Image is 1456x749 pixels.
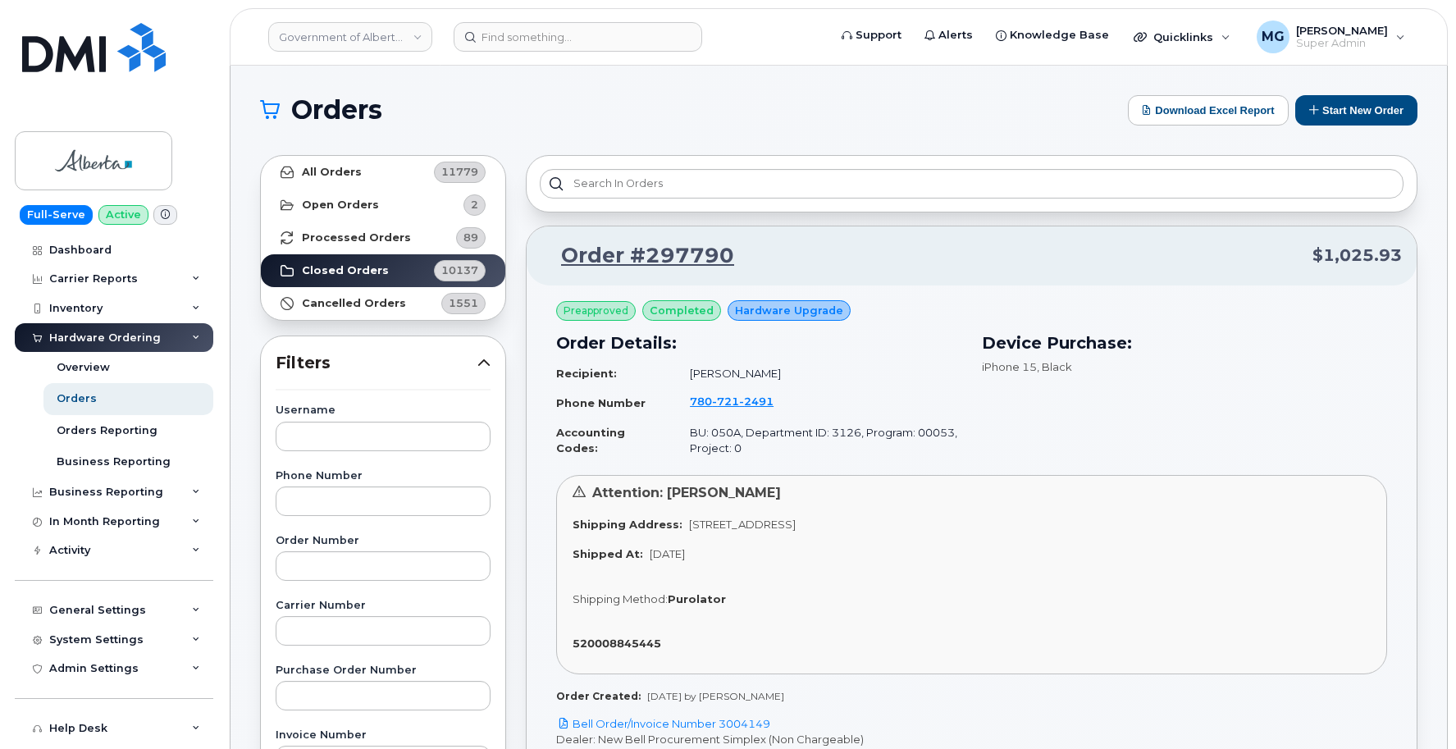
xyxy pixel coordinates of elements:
strong: Closed Orders [302,264,389,277]
strong: Processed Orders [302,231,411,244]
strong: Cancelled Orders [302,297,406,310]
span: Orders [291,98,382,122]
span: Hardware Upgrade [735,303,843,318]
span: 10137 [441,263,478,278]
a: Bell Order/Invoice Number 3004149 [556,717,770,730]
span: 89 [463,230,478,245]
a: 520008845445 [573,637,668,650]
strong: Purolator [668,592,726,605]
td: BU: 050A, Department ID: 3126, Program: 00053, Project: 0 [675,418,961,462]
button: Start New Order [1295,95,1417,126]
span: [DATE] by [PERSON_NAME] [647,690,784,702]
span: Preapproved [564,304,628,318]
label: Invoice Number [276,730,491,741]
span: , Black [1037,360,1072,373]
span: 2 [471,197,478,212]
strong: 520008845445 [573,637,661,650]
label: Phone Number [276,471,491,482]
strong: Shipping Address: [573,518,682,531]
strong: Order Created: [556,690,641,702]
a: Closed Orders10137 [261,254,505,287]
h3: Device Purchase: [982,331,1388,355]
a: Processed Orders89 [261,222,505,254]
span: 2491 [739,395,774,408]
strong: Open Orders [302,199,379,212]
strong: Accounting Codes: [556,426,625,454]
strong: All Orders [302,166,362,179]
span: $1,025.93 [1312,244,1402,267]
a: Cancelled Orders1551 [261,287,505,320]
span: 11779 [441,164,478,180]
a: All Orders11779 [261,156,505,189]
a: Order #297790 [541,241,734,271]
span: completed [650,303,714,318]
span: 1551 [449,295,478,311]
input: Search in orders [540,169,1404,199]
strong: Phone Number [556,396,646,409]
span: [DATE] [650,547,685,560]
label: Username [276,405,491,416]
span: iPhone 15 [982,360,1037,373]
span: [STREET_ADDRESS] [689,518,796,531]
span: Shipping Method: [573,592,668,605]
span: Filters [276,351,477,375]
a: 7807212491 [690,395,793,408]
button: Download Excel Report [1128,95,1289,126]
a: Open Orders2 [261,189,505,222]
label: Purchase Order Number [276,665,491,676]
span: 721 [712,395,739,408]
strong: Recipient: [556,367,617,380]
h3: Order Details: [556,331,962,355]
p: Dealer: New Bell Procurement Simplex (Non Chargeable) [556,732,1387,747]
td: [PERSON_NAME] [675,359,961,388]
span: Attention: [PERSON_NAME] [592,485,781,500]
label: Carrier Number [276,601,491,611]
span: 780 [690,395,774,408]
label: Order Number [276,536,491,546]
strong: Shipped At: [573,547,643,560]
